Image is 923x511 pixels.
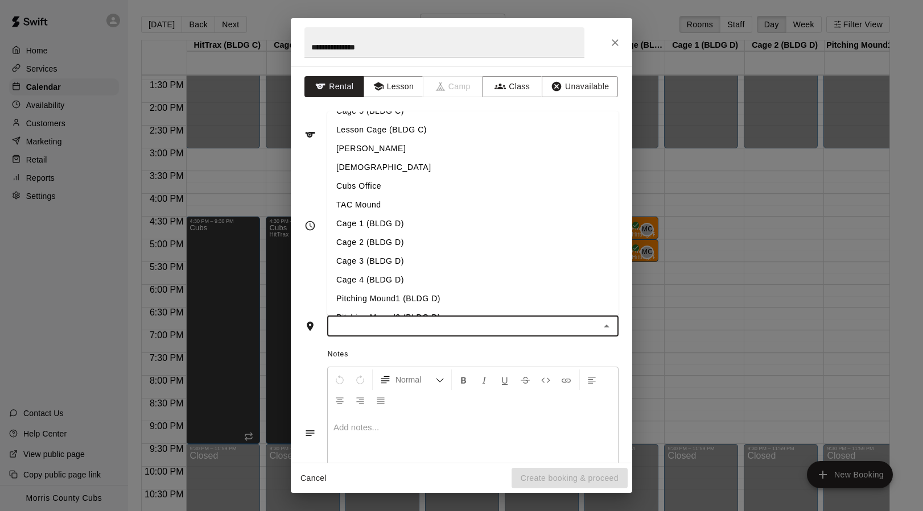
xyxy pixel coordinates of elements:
[475,369,494,390] button: Format Italics
[295,468,332,489] button: Cancel
[327,196,619,214] li: TAC Mound
[375,369,449,390] button: Formatting Options
[327,177,619,196] li: Cubs Office
[304,129,316,140] svg: Service
[557,369,576,390] button: Insert Link
[304,427,316,439] svg: Notes
[327,308,619,327] li: Pitching Mound2 (BLDG D)
[330,390,349,410] button: Center Align
[516,369,535,390] button: Format Strikethrough
[304,76,364,97] button: Rental
[327,289,619,308] li: Pitching Mound1 (BLDG D)
[351,369,370,390] button: Redo
[304,220,316,231] svg: Timing
[542,76,618,97] button: Unavailable
[327,102,619,121] li: Cage 5 (BLDG C)
[423,76,483,97] span: Camps can only be created in the Services page
[495,369,514,390] button: Format Underline
[582,369,601,390] button: Left Align
[328,346,619,364] span: Notes
[327,271,619,289] li: Cage 4 (BLDG D)
[454,369,473,390] button: Format Bold
[536,369,555,390] button: Insert Code
[327,214,619,233] li: Cage 1 (BLDG D)
[327,252,619,271] li: Cage 3 (BLDG D)
[605,32,625,53] button: Close
[327,139,619,158] li: [PERSON_NAME]
[599,318,615,334] button: Close
[351,390,370,410] button: Right Align
[304,321,316,332] svg: Rooms
[483,76,542,97] button: Class
[327,121,619,139] li: Lesson Cage (BLDG C)
[330,369,349,390] button: Undo
[327,233,619,252] li: Cage 2 (BLDG D)
[395,374,435,385] span: Normal
[371,390,390,410] button: Justify Align
[364,76,423,97] button: Lesson
[327,158,619,177] li: [DEMOGRAPHIC_DATA]
[328,111,355,119] span: Service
